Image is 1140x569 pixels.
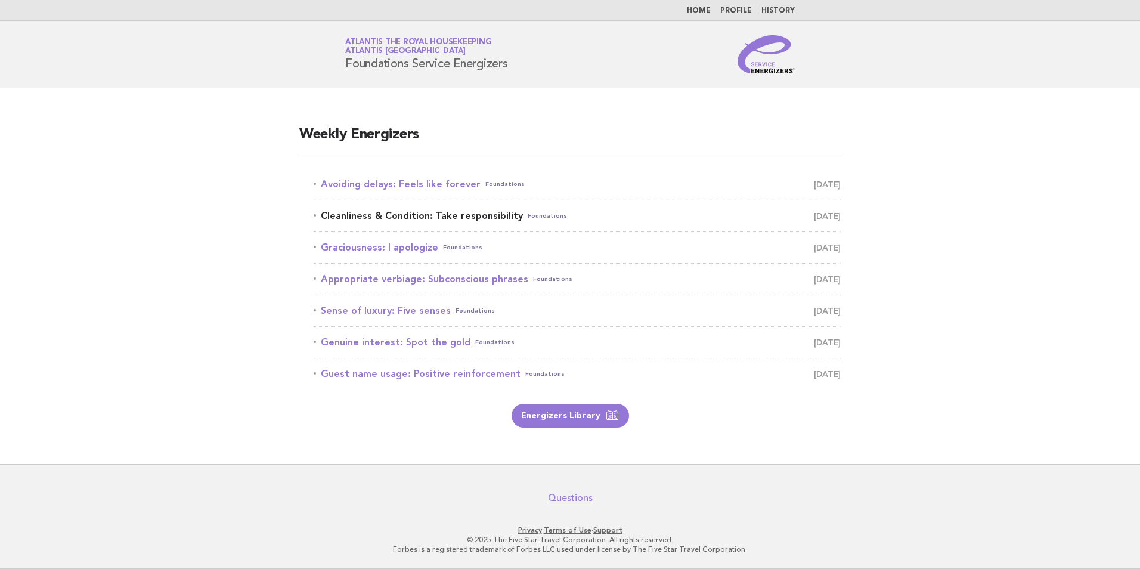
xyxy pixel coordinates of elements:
[687,7,711,14] a: Home
[544,526,591,534] a: Terms of Use
[593,526,622,534] a: Support
[314,366,841,382] a: Guest name usage: Positive reinforcementFoundations [DATE]
[525,366,565,382] span: Foundations
[814,334,841,351] span: [DATE]
[738,35,795,73] img: Service Energizers
[528,208,567,224] span: Foundations
[314,239,841,256] a: Graciousness: I apologizeFoundations [DATE]
[814,271,841,287] span: [DATE]
[720,7,752,14] a: Profile
[814,176,841,193] span: [DATE]
[314,208,841,224] a: Cleanliness & Condition: Take responsibilityFoundations [DATE]
[314,176,841,193] a: Avoiding delays: Feels like foreverFoundations [DATE]
[814,208,841,224] span: [DATE]
[205,545,935,554] p: Forbes is a registered trademark of Forbes LLC used under license by The Five Star Travel Corpora...
[205,535,935,545] p: © 2025 The Five Star Travel Corporation. All rights reserved.
[299,125,841,154] h2: Weekly Energizers
[314,302,841,319] a: Sense of luxury: Five sensesFoundations [DATE]
[761,7,795,14] a: History
[485,176,525,193] span: Foundations
[512,404,629,428] a: Energizers Library
[345,38,491,55] a: Atlantis the Royal HousekeepingAtlantis [GEOGRAPHIC_DATA]
[475,334,515,351] span: Foundations
[314,334,841,351] a: Genuine interest: Spot the goldFoundations [DATE]
[548,492,593,504] a: Questions
[345,48,466,55] span: Atlantis [GEOGRAPHIC_DATA]
[314,271,841,287] a: Appropriate verbiage: Subconscious phrasesFoundations [DATE]
[814,239,841,256] span: [DATE]
[443,239,482,256] span: Foundations
[533,271,572,287] span: Foundations
[814,302,841,319] span: [DATE]
[814,366,841,382] span: [DATE]
[345,39,508,70] h1: Foundations Service Energizers
[518,526,542,534] a: Privacy
[205,525,935,535] p: · ·
[456,302,495,319] span: Foundations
